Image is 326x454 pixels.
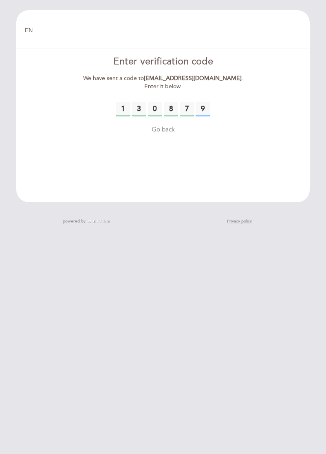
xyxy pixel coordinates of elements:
[75,74,250,91] div: We have sent a code to . Enter it below.
[144,75,242,82] strong: [EMAIL_ADDRESS][DOMAIN_NAME]
[132,102,146,116] input: 0
[180,102,194,116] input: 0
[196,102,210,116] input: 0
[164,102,178,116] input: 0
[63,218,111,224] a: powered by
[227,218,252,224] a: Privacy policy
[148,102,162,116] input: 0
[88,219,111,223] img: MEITRE
[116,102,130,116] input: 0
[63,218,86,224] span: powered by
[75,55,250,69] div: Enter verification code
[152,125,175,134] button: Go back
